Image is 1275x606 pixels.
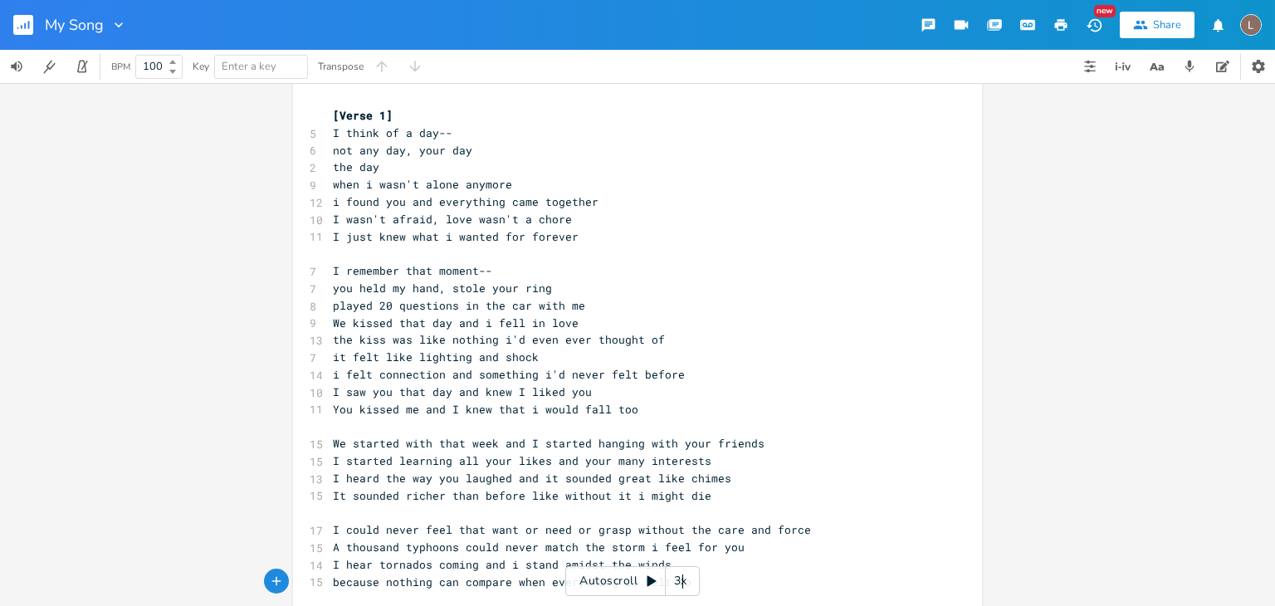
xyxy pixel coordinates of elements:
[318,61,364,71] div: Transpose
[333,212,572,227] span: I wasn't afraid, love wasn't a chore
[666,566,696,596] div: 3x
[333,332,665,347] span: the kiss was like nothing i'd even ever thought of
[1120,12,1194,38] button: Share
[1153,17,1181,32] div: Share
[333,453,711,468] span: I started learning all your likes and your many interests
[111,62,130,71] div: BPM
[333,315,579,330] span: We kissed that day and i fell in love
[333,298,585,313] span: played 20 questions in the car with me
[333,108,393,123] span: [Verse 1]
[333,574,691,589] span: because nothing can compare when everything is felt fo
[333,540,745,555] span: A thousand typhoons could never match the storm i feel for you
[333,125,452,140] span: I think of a day--
[333,263,492,278] span: I remember that moment--
[333,143,472,158] span: not any day, your day
[333,159,379,174] span: the day
[333,522,811,537] span: I could never feel that want or need or grasp without the care and force
[1240,14,1262,36] img: Ellebug
[1077,10,1111,40] button: New
[333,177,512,192] span: when i wasn't alone anymore
[333,471,731,486] span: I heard the way you laughed and it sounded great like chimes
[1094,5,1116,17] div: New
[333,384,592,399] span: I saw you that day and knew I liked you
[333,367,685,382] span: i felt connection and something i'd never felt before
[333,281,552,296] span: you held my hand, stole your ring
[333,349,539,364] span: it felt like lighting and shock
[333,402,638,417] span: You kissed me and I knew that i would fall too
[333,194,598,209] span: i found you and everything came together
[333,436,765,451] span: We started with that week and I started hanging with your friends
[333,229,579,244] span: I just knew what i wanted for forever
[222,59,276,74] span: Enter a key
[565,566,700,596] div: Autoscroll
[193,61,209,71] div: Key
[45,17,104,32] span: My Song
[333,488,711,503] span: It sounded richer than before like without it i might die
[333,557,672,572] span: I hear tornados coming and i stand amidst the winds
